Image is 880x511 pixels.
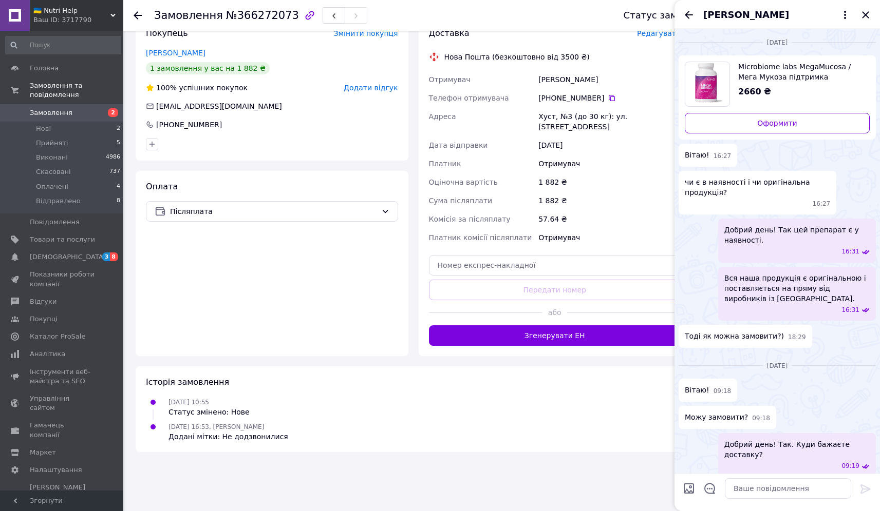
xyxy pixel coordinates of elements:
[429,94,509,102] span: Телефон отримувача
[714,387,732,396] span: 09:18 27.08.2025
[429,255,681,276] input: Номер експрес-накладної
[714,152,732,161] span: 16:27 26.08.2025
[685,331,784,342] span: Тоді як можна замовити?)
[738,87,771,96] span: 2660 ₴
[30,252,106,262] span: [DEMOGRAPHIC_DATA]
[685,385,709,396] span: Вітаю!
[429,196,493,205] span: Сума післяплати
[146,49,205,57] a: [PERSON_NAME]
[738,62,862,82] span: Microbiome labs MegaMucosa / Мега Мукоза підтримка слизової оболонки кишківника 180 капсул
[536,107,683,136] div: Хуст, №3 (до 30 кг): ул. [STREET_ADDRESS]
[146,28,188,38] span: Покупець
[36,124,51,133] span: Нові
[685,62,870,107] a: Переглянути товар
[30,315,58,324] span: Покупці
[536,154,683,173] div: Отримувач
[146,182,178,191] span: Оплата
[703,8,851,22] button: [PERSON_NAME]
[429,160,461,168] span: Платник
[724,439,870,460] span: Добрий день! Так. Куди бажаєте доставку?
[344,84,398,92] span: Додати відгук
[226,9,299,22] span: №366272073
[154,9,223,22] span: Замовлення
[679,37,876,47] div: 26.08.2025
[117,139,120,148] span: 5
[30,64,59,73] span: Головна
[685,412,748,423] span: Можу замовити?
[536,191,683,210] div: 1 882 ₴
[30,465,82,475] span: Налаштування
[30,332,85,341] span: Каталог ProSale
[134,10,142,21] div: Повернутися назад
[156,102,282,110] span: [EMAIL_ADDRESS][DOMAIN_NAME]
[5,36,121,54] input: Пошук
[429,233,532,242] span: Платник комісії післяплати
[813,200,831,208] span: 16:27 26.08.2025
[170,206,377,217] span: Післяплата
[841,462,859,470] span: 09:19 27.08.2025
[117,182,120,191] span: 4
[30,483,95,511] span: [PERSON_NAME] та рахунки
[30,448,56,457] span: Маркет
[536,136,683,154] div: [DATE]
[788,333,806,342] span: 18:29 26.08.2025
[536,173,683,191] div: 1 882 ₴
[102,252,110,261] span: 3
[690,62,725,106] img: 4623172011_w100_h100_4623172011.jpg
[168,431,288,442] div: Додані мітки: Не додзвонилися
[117,124,120,133] span: 2
[429,141,488,149] span: Дата відправки
[36,196,81,206] span: Відправлено
[30,349,65,359] span: Аналітика
[763,38,792,47] span: [DATE]
[334,29,398,37] span: Змінити покупця
[168,399,209,406] span: [DATE] 10:55
[683,9,695,21] button: Назад
[624,10,718,21] div: Статус замовлення
[117,196,120,206] span: 8
[685,177,830,198] span: чи є в наявності і чи оригінальна продукція?
[429,28,470,38] span: Доставка
[536,228,683,247] div: Отримувач
[30,297,57,306] span: Відгуки
[752,414,770,423] span: 09:18 27.08.2025
[30,108,72,117] span: Замовлення
[429,215,511,223] span: Комісія за післяплату
[146,377,229,387] span: Історія замовлення
[429,112,456,121] span: Адреса
[30,81,123,100] span: Замовлення та повідомлення
[724,225,870,245] span: Добрий день! Так цей препарат є у наявності.
[703,8,789,22] span: [PERSON_NAME]
[30,270,95,288] span: Показники роботи компанії
[841,247,859,256] span: 16:31 26.08.2025
[108,108,118,117] span: 2
[36,182,68,191] span: Оплачені
[429,178,498,186] span: Оціночна вартість
[841,306,859,315] span: 16:31 26.08.2025
[685,113,870,133] a: Оформити
[442,52,592,62] div: Нова Пошта (безкоштовно від 3500 ₴)
[763,362,792,370] span: [DATE]
[30,421,95,439] span: Гаманець компанії
[146,62,270,74] div: 1 замовлення у вас на 1 882 ₴
[429,325,681,346] button: Згенерувати ЕН
[36,167,71,176] span: Скасовані
[33,6,110,15] span: 🇺🇦 Nutri Help
[536,210,683,228] div: 57.64 ₴
[168,423,264,430] span: [DATE] 16:53, [PERSON_NAME]
[33,15,123,25] div: Ваш ID: 3717790
[30,367,95,386] span: Інструменти веб-майстра та SEO
[146,83,248,93] div: успішних покупок
[156,84,177,92] span: 100%
[155,120,223,130] div: [PHONE_NUMBER]
[724,273,870,304] span: Вся наша продукція є оригінальною і поставляється на пряму від виробників із [GEOGRAPHIC_DATA].
[679,360,876,370] div: 27.08.2025
[859,9,872,21] button: Закрити
[685,150,709,161] span: Вітаю!
[536,70,683,89] div: [PERSON_NAME]
[30,235,95,244] span: Товари та послуги
[168,407,250,417] div: Статус змінено: Нове
[36,153,68,162] span: Виконані
[542,307,567,318] span: або
[538,93,681,103] div: [PHONE_NUMBER]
